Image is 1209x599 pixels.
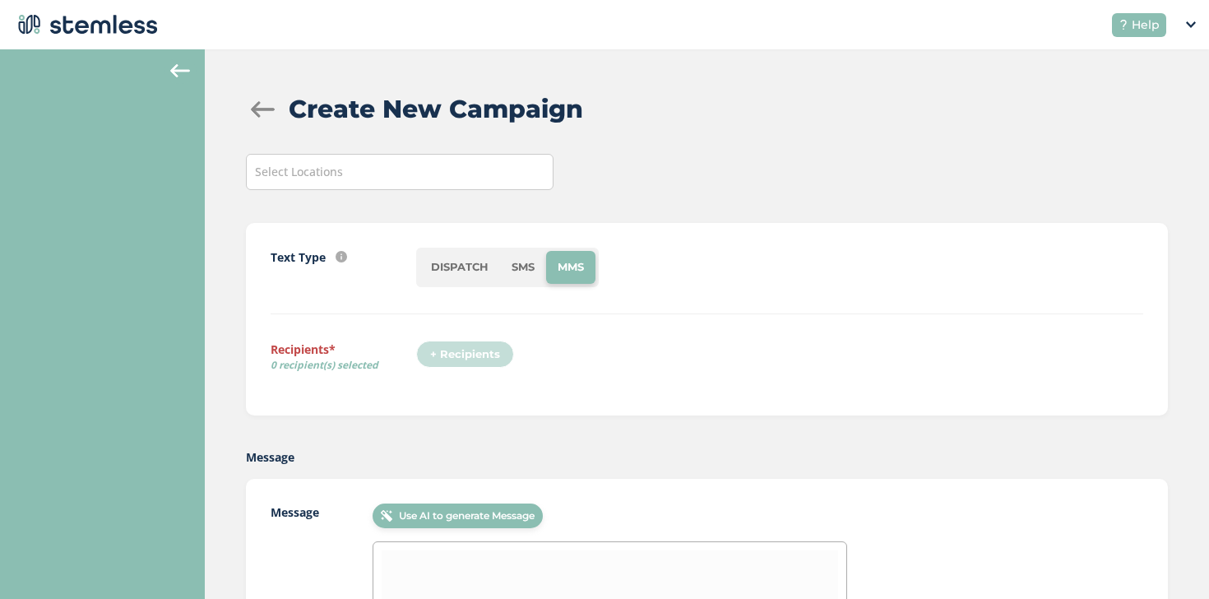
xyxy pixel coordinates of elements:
[289,91,583,128] h2: Create New Campaign
[1119,20,1128,30] img: icon-help-white-03924b79.svg
[373,504,543,528] button: Use AI to generate Message
[1186,21,1196,28] img: icon_down-arrow-small-66adaf34.svg
[500,251,546,284] li: SMS
[1132,16,1160,34] span: Help
[399,508,535,523] span: Use AI to generate Message
[271,341,416,378] label: Recipients*
[255,164,343,179] span: Select Locations
[246,448,294,466] label: Message
[419,251,500,284] li: DISPATCH
[271,248,326,266] label: Text Type
[271,358,416,373] span: 0 recipient(s) selected
[170,64,190,77] img: icon-arrow-back-accent-c549486e.svg
[336,251,347,262] img: icon-info-236977d2.svg
[1127,520,1209,599] iframe: Chat Widget
[546,251,595,284] li: MMS
[13,8,158,41] img: logo-dark-0685b13c.svg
